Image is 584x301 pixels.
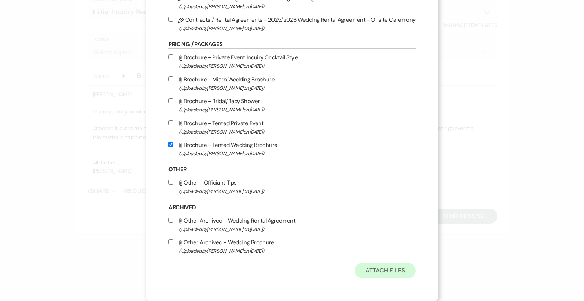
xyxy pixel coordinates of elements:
[168,120,173,125] input: Brochure - Tented Private Event(Uploaded by[PERSON_NAME]on [DATE])
[168,178,415,196] label: Other - Officiant Tips
[179,105,415,114] span: (Uploaded by [PERSON_NAME] on [DATE] )
[168,17,173,22] input: Contracts / Rental Agreements - 2025/2026 Wedding Rental Agreement - Onsite Ceremony(Uploaded by[...
[179,247,415,255] span: (Uploaded by [PERSON_NAME] on [DATE] )
[168,96,415,114] label: Brochure - Bridal/Baby Shower
[168,118,415,136] label: Brochure - Tented Private Event
[179,24,415,33] span: (Uploaded by [PERSON_NAME] on [DATE] )
[168,75,415,92] label: Brochure - Micro Wedding Brochure
[168,15,415,33] label: Contracts / Rental Agreements - 2025/2026 Wedding Rental Agreement - Onsite Ceremony
[179,225,415,234] span: (Uploaded by [PERSON_NAME] on [DATE] )
[168,180,173,185] input: Other - Officiant Tips(Uploaded by[PERSON_NAME]on [DATE])
[179,2,415,11] span: (Uploaded by [PERSON_NAME] on [DATE] )
[179,149,415,158] span: (Uploaded by [PERSON_NAME] on [DATE] )
[168,239,173,244] input: Other Archived - Wedding Brochure(Uploaded by[PERSON_NAME]on [DATE])
[168,142,173,147] input: Brochure - Tented Wedding Brochure(Uploaded by[PERSON_NAME]on [DATE])
[168,140,415,158] label: Brochure - Tented Wedding Brochure
[179,127,415,136] span: (Uploaded by [PERSON_NAME] on [DATE] )
[179,84,415,92] span: (Uploaded by [PERSON_NAME] on [DATE] )
[168,216,415,234] label: Other Archived - Wedding Rental Agreement
[168,218,173,223] input: Other Archived - Wedding Rental Agreement(Uploaded by[PERSON_NAME]on [DATE])
[168,53,415,70] label: Brochure - Private Event Inquiry Cocktail Style
[179,187,415,196] span: (Uploaded by [PERSON_NAME] on [DATE] )
[168,237,415,255] label: Other Archived - Wedding Brochure
[168,98,173,103] input: Brochure - Bridal/Baby Shower(Uploaded by[PERSON_NAME]on [DATE])
[168,54,173,59] input: Brochure - Private Event Inquiry Cocktail Style(Uploaded by[PERSON_NAME]on [DATE])
[179,62,415,70] span: (Uploaded by [PERSON_NAME] on [DATE] )
[168,166,415,174] h6: Other
[168,204,415,212] h6: Archived
[168,76,173,81] input: Brochure - Micro Wedding Brochure(Uploaded by[PERSON_NAME]on [DATE])
[168,40,415,49] h6: Pricing / Packages
[355,263,415,278] button: Attach Files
